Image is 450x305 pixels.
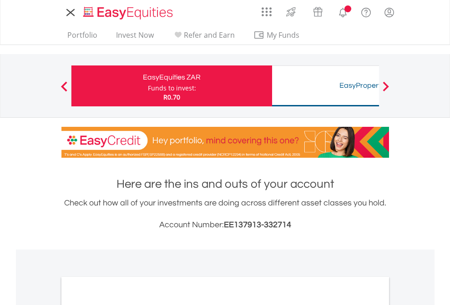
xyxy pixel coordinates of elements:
a: My Profile [378,2,401,22]
button: Next [377,86,395,95]
img: vouchers-v2.svg [310,5,325,19]
a: AppsGrid [256,2,278,17]
div: Funds to invest: [148,84,196,93]
span: EE137913-332714 [224,220,291,229]
a: Vouchers [304,2,331,19]
span: My Funds [253,29,313,41]
img: grid-menu-icon.svg [262,7,272,17]
div: EasyEquities ZAR [77,71,267,84]
a: Home page [80,2,177,20]
button: Previous [55,86,73,95]
a: Invest Now [112,30,157,45]
h3: Account Number: [61,219,389,231]
a: Notifications [331,2,354,20]
img: EasyCredit Promotion Banner [61,127,389,158]
img: EasyEquities_Logo.png [81,5,177,20]
img: thrive-v2.svg [283,5,298,19]
a: Refer and Earn [169,30,238,45]
a: FAQ's and Support [354,2,378,20]
a: Portfolio [64,30,101,45]
div: Check out how all of your investments are doing across different asset classes you hold. [61,197,389,231]
span: Refer and Earn [184,30,235,40]
h1: Here are the ins and outs of your account [61,176,389,192]
span: R0.70 [163,93,180,101]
